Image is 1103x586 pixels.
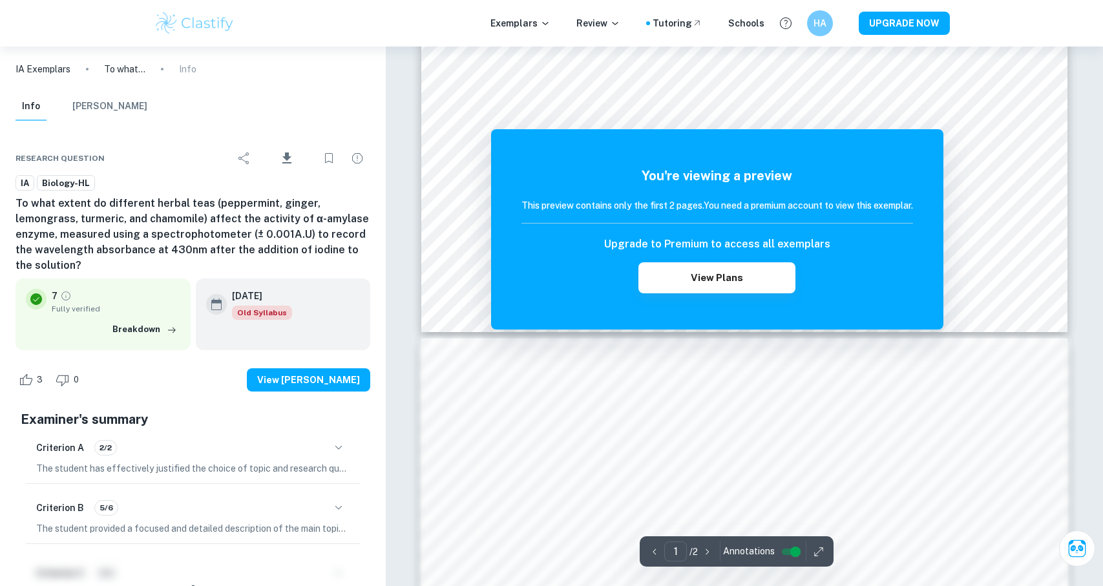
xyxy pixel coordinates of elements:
[30,373,50,386] span: 3
[723,545,775,558] span: Annotations
[16,196,370,273] h6: To what extent do different herbal teas (peppermint, ginger, lemongrass, turmeric, and chamomile)...
[60,290,72,302] a: Grade fully verified
[16,177,34,190] span: IA
[232,306,292,320] div: Starting from the May 2025 session, the Biology IA requirements have changed. It's OK to refer to...
[1059,530,1095,567] button: Ask Clai
[232,289,282,303] h6: [DATE]
[72,92,147,121] button: [PERSON_NAME]
[490,16,551,30] p: Exemplars
[638,262,795,293] button: View Plans
[109,320,180,339] button: Breakdown
[260,141,313,175] div: Download
[52,370,86,390] div: Dislike
[16,62,70,76] a: IA Exemplars
[36,461,350,476] p: The student has effectively justified the choice of topic and research question by emphasizing bo...
[104,62,145,76] p: To what extent do different herbal teas (peppermint, ginger, lemongrass, turmeric, and chamomile)...
[653,16,702,30] a: Tutoring
[154,10,236,36] img: Clastify logo
[807,10,833,36] button: HA
[859,12,950,35] button: UPGRADE NOW
[521,198,913,213] h6: This preview contains only the first 2 pages. You need a premium account to view this exemplar.
[812,16,827,30] h6: HA
[604,236,830,252] h6: Upgrade to Premium to access all exemplars
[344,145,370,171] div: Report issue
[95,442,116,454] span: 2/2
[37,175,95,191] a: Biology-HL
[36,501,84,515] h6: Criterion B
[231,145,257,171] div: Share
[36,441,84,455] h6: Criterion A
[316,145,342,171] div: Bookmark
[21,410,365,429] h5: Examiner's summary
[16,175,34,191] a: IA
[52,303,180,315] span: Fully verified
[16,370,50,390] div: Like
[689,545,698,559] p: / 2
[232,306,292,320] span: Old Syllabus
[521,166,913,185] h5: You're viewing a preview
[36,521,350,536] p: The student provided a focused and detailed description of the main topic, clearly establishing t...
[16,152,105,164] span: Research question
[576,16,620,30] p: Review
[247,368,370,392] button: View [PERSON_NAME]
[16,92,47,121] button: Info
[95,502,118,514] span: 5/6
[52,289,58,303] p: 7
[179,62,196,76] p: Info
[37,177,94,190] span: Biology-HL
[728,16,764,30] a: Schools
[67,373,86,386] span: 0
[775,12,797,34] button: Help and Feedback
